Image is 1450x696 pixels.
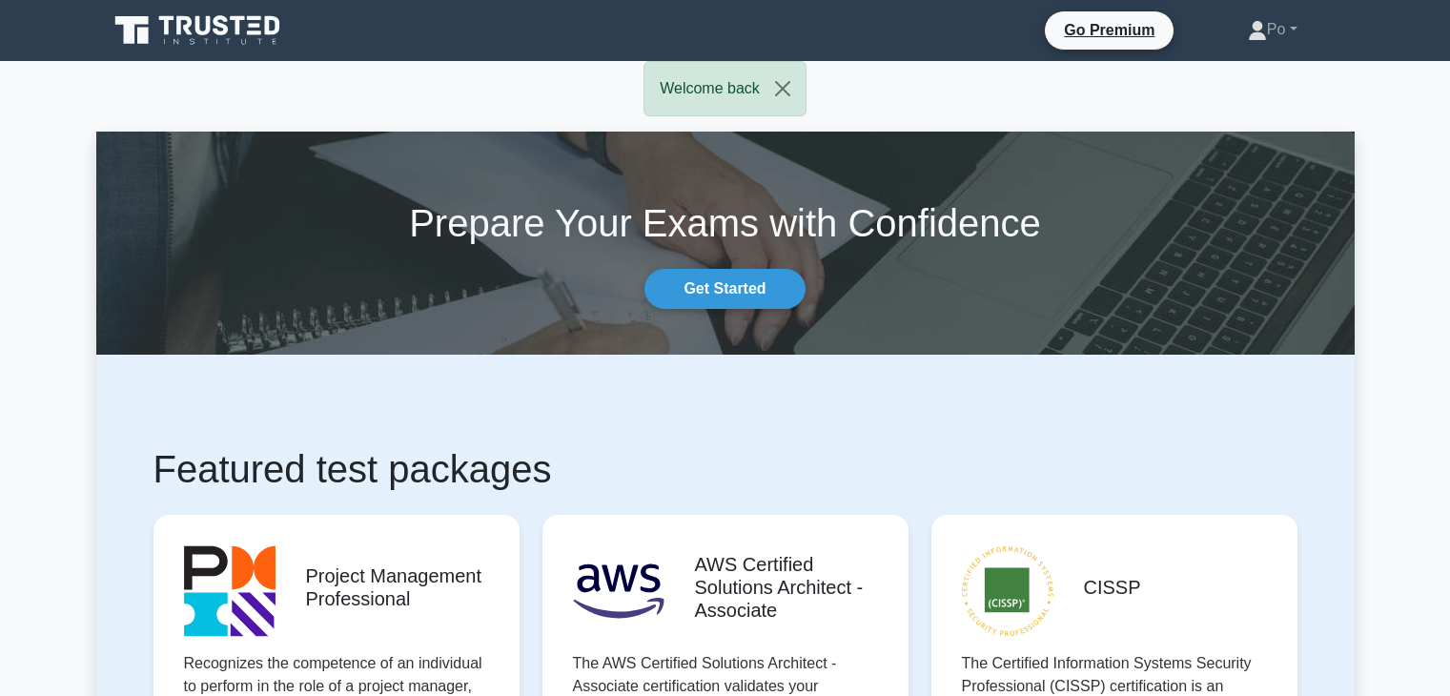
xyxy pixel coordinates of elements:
a: Po [1202,10,1343,49]
a: Go Premium [1052,18,1166,42]
div: Welcome back [643,61,807,116]
h1: Featured test packages [153,446,1297,492]
a: Get Started [644,269,805,309]
h1: Prepare Your Exams with Confidence [96,200,1355,246]
button: Close [760,62,806,115]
